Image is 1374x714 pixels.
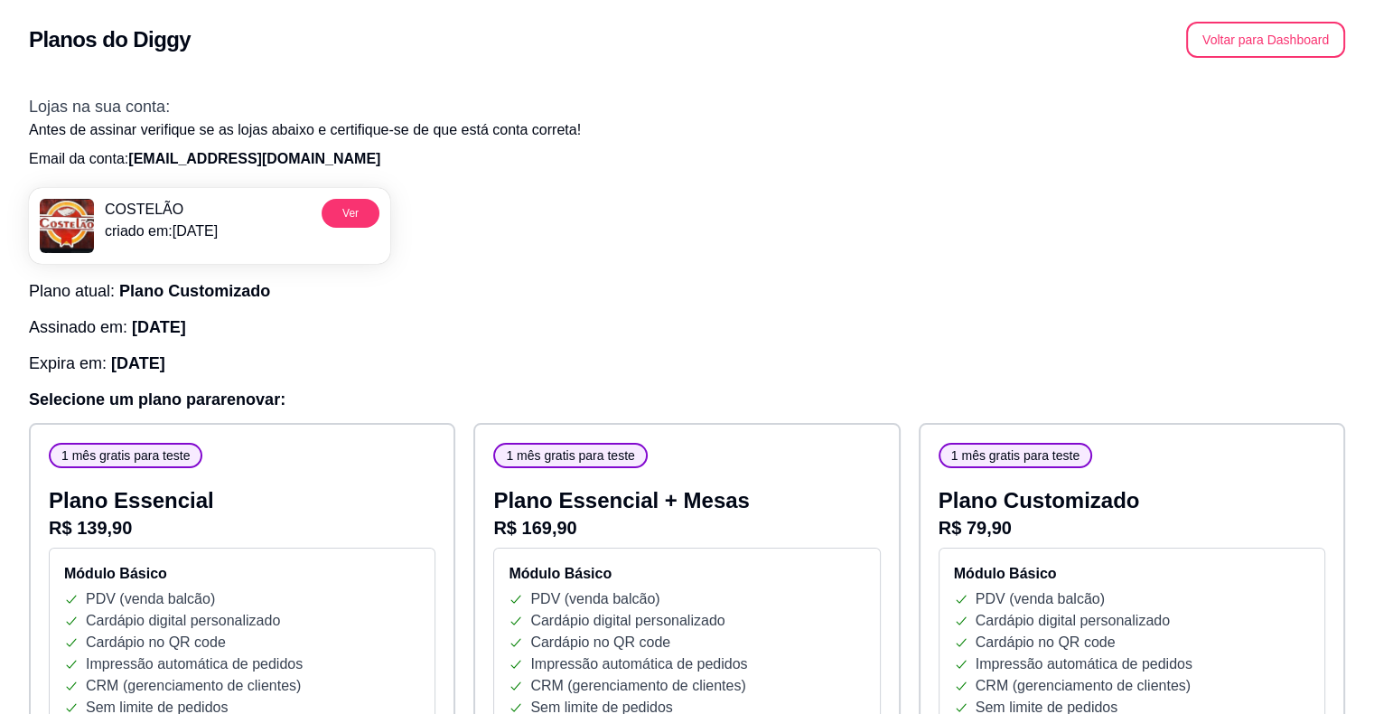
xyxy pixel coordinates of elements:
[976,610,1170,632] p: Cardápio digital personalizado
[132,318,186,336] span: [DATE]
[128,151,380,166] span: [EMAIL_ADDRESS][DOMAIN_NAME]
[322,199,379,228] button: Ver
[29,188,390,264] a: menu logoCOSTELÃOcriado em:[DATE]Ver
[976,588,1105,610] p: PDV (venda balcão)
[493,515,880,540] p: R$ 169,90
[939,486,1325,515] p: Plano Customizado
[29,351,1345,376] h3: Expira em:
[530,675,745,697] p: CRM (gerenciamento de clientes)
[509,563,865,585] h4: Módulo Básico
[86,632,226,653] p: Cardápio no QR code
[976,675,1191,697] p: CRM (gerenciamento de clientes)
[1186,22,1345,58] button: Voltar para Dashboard
[954,563,1310,585] h4: Módulo Básico
[29,148,1345,170] p: Email da conta:
[29,94,1345,119] h3: Lojas na sua conta:
[29,25,191,54] h2: Planos do Diggy
[944,446,1087,465] span: 1 mês gratis para teste
[86,653,303,675] p: Impressão automática de pedidos
[29,119,1345,141] p: Antes de assinar verifique se as lojas abaixo e certifique-se de que está conta correta!
[49,515,435,540] p: R$ 139,90
[530,588,659,610] p: PDV (venda balcão)
[499,446,641,465] span: 1 mês gratis para teste
[1186,32,1345,47] a: Voltar para Dashboard
[111,354,165,372] span: [DATE]
[530,610,724,632] p: Cardápio digital personalizado
[119,282,270,300] span: Plano Customizado
[976,632,1116,653] p: Cardápio no QR code
[29,315,1345,340] h3: Assinado em:
[939,515,1325,540] p: R$ 79,90
[54,446,197,465] span: 1 mês gratis para teste
[493,486,880,515] p: Plano Essencial + Mesas
[29,278,1345,304] h3: Plano atual:
[86,675,301,697] p: CRM (gerenciamento de clientes)
[49,486,435,515] p: Plano Essencial
[86,610,280,632] p: Cardápio digital personalizado
[976,653,1192,675] p: Impressão automática de pedidos
[64,563,420,585] h4: Módulo Básico
[530,632,670,653] p: Cardápio no QR code
[86,588,215,610] p: PDV (venda balcão)
[105,221,218,242] p: criado em: [DATE]
[530,653,747,675] p: Impressão automática de pedidos
[40,199,94,253] img: menu logo
[105,199,218,221] p: COSTELÃO
[29,387,1345,412] h3: Selecione um plano para renovar :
